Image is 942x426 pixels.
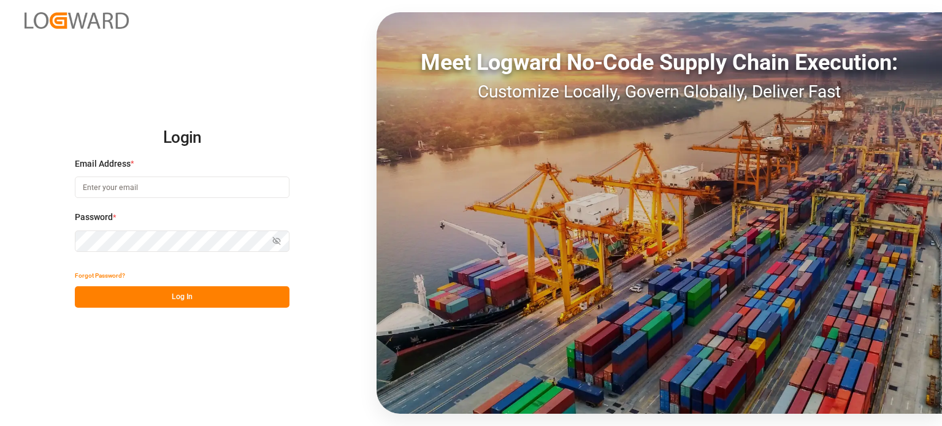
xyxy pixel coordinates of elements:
[75,158,131,170] span: Email Address
[75,211,113,224] span: Password
[377,79,942,105] div: Customize Locally, Govern Globally, Deliver Fast
[377,46,942,79] div: Meet Logward No-Code Supply Chain Execution:
[25,12,129,29] img: Logward_new_orange.png
[75,118,289,158] h2: Login
[75,265,125,286] button: Forgot Password?
[75,177,289,198] input: Enter your email
[75,286,289,308] button: Log In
